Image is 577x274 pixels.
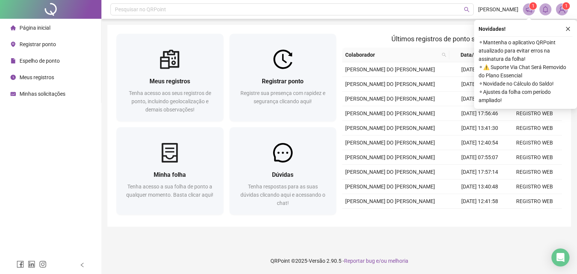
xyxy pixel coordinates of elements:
td: REGISTRO WEB [507,135,562,150]
sup: Atualize o seu contato no menu Meus Dados [562,2,570,10]
span: close [565,26,571,32]
span: instagram [39,260,47,268]
span: linkedin [28,260,35,268]
span: Registrar ponto [20,41,56,47]
a: Meus registrosTenha acesso aos seus registros de ponto, incluindo geolocalização e demais observa... [116,34,224,121]
span: schedule [11,91,16,96]
td: [DATE] 07:55:07 [452,150,507,165]
td: [DATE] 07:52:39 [452,209,507,223]
span: [PERSON_NAME] DO [PERSON_NAME] [345,96,435,102]
span: left [80,262,85,268]
td: REGISTRO WEB [507,194,562,209]
span: Registre sua presença com rapidez e segurança clicando aqui! [240,90,325,104]
span: Tenha acesso a sua folha de ponto a qualquer momento. Basta clicar aqui! [126,184,213,198]
span: Últimos registros de ponto sincronizados [391,35,513,43]
span: [PERSON_NAME] DO [PERSON_NAME] [345,110,435,116]
span: Tenha acesso aos seus registros de ponto, incluindo geolocalização e demais observações! [129,90,211,113]
span: ⚬ Mantenha o aplicativo QRPoint atualizado para evitar erros na assinatura da folha! [479,38,572,63]
th: Data/Hora [449,48,503,62]
span: Data/Hora [452,51,494,59]
span: search [464,7,470,12]
td: REGISTRO WEB [507,121,562,135]
span: 1 [532,3,535,9]
span: Registrar ponto [262,78,304,85]
td: [DATE] 13:08:44 [452,62,507,77]
span: Colaborador [345,51,439,59]
span: file [11,58,16,63]
span: [PERSON_NAME] DO [PERSON_NAME] [345,154,435,160]
span: Minhas solicitações [20,91,65,97]
span: [PERSON_NAME] DO [PERSON_NAME] [345,198,435,204]
span: [PERSON_NAME] DO [PERSON_NAME] [345,169,435,175]
td: [DATE] 17:57:14 [452,165,507,179]
a: DúvidasTenha respostas para as suas dúvidas clicando aqui e acessando o chat! [230,127,337,215]
td: [DATE] 08:31:20 [452,92,507,106]
td: [DATE] 12:09:42 [452,77,507,92]
span: 1 [565,3,568,9]
td: REGISTRO WEB [507,150,562,165]
span: home [11,25,16,30]
td: [DATE] 13:40:48 [452,179,507,194]
div: Open Intercom Messenger [551,248,569,266]
span: Meus registros [20,74,54,80]
td: [DATE] 12:40:54 [452,135,507,150]
span: ⚬ ⚠️ Suporte Via Chat Será Removido do Plano Essencial [479,63,572,80]
span: facebook [17,260,24,268]
td: [DATE] 12:41:58 [452,194,507,209]
td: REGISTRO WEB [507,179,562,194]
td: REGISTRO WEB [507,165,562,179]
sup: 1 [529,2,537,10]
span: [PERSON_NAME] DO [PERSON_NAME] [345,81,435,87]
span: environment [11,42,16,47]
img: 93212 [556,4,568,15]
span: ⚬ Ajustes da folha com período ampliado! [479,88,572,104]
span: [PERSON_NAME] DO [PERSON_NAME] [345,125,435,131]
span: Versão [309,258,325,264]
span: search [442,53,446,57]
span: Meus registros [150,78,190,85]
span: [PERSON_NAME] DO [PERSON_NAME] [345,184,435,190]
span: [PERSON_NAME] DO [PERSON_NAME] [345,140,435,146]
span: Novidades ! [479,25,506,33]
a: Minha folhaTenha acesso a sua folha de ponto a qualquer momento. Basta clicar aqui! [116,127,224,215]
span: search [440,49,448,60]
span: Página inicial [20,25,50,31]
td: REGISTRO WEB [507,209,562,223]
span: [PERSON_NAME] DO [PERSON_NAME] [345,66,435,72]
td: [DATE] 17:56:46 [452,106,507,121]
span: Reportar bug e/ou melhoria [344,258,408,264]
span: ⚬ Novidade no Cálculo do Saldo! [479,80,572,88]
span: Minha folha [154,171,186,178]
span: Espelho de ponto [20,58,60,64]
span: Dúvidas [272,171,293,178]
span: bell [542,6,549,13]
span: [PERSON_NAME] [478,5,518,14]
footer: QRPoint © 2025 - 2.90.5 - [101,248,577,274]
td: REGISTRO WEB [507,106,562,121]
a: Registrar pontoRegistre sua presença com rapidez e segurança clicando aqui! [230,34,337,121]
span: Tenha respostas para as suas dúvidas clicando aqui e acessando o chat! [240,184,325,206]
td: [DATE] 13:41:30 [452,121,507,135]
span: clock-circle [11,75,16,80]
span: notification [526,6,532,13]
